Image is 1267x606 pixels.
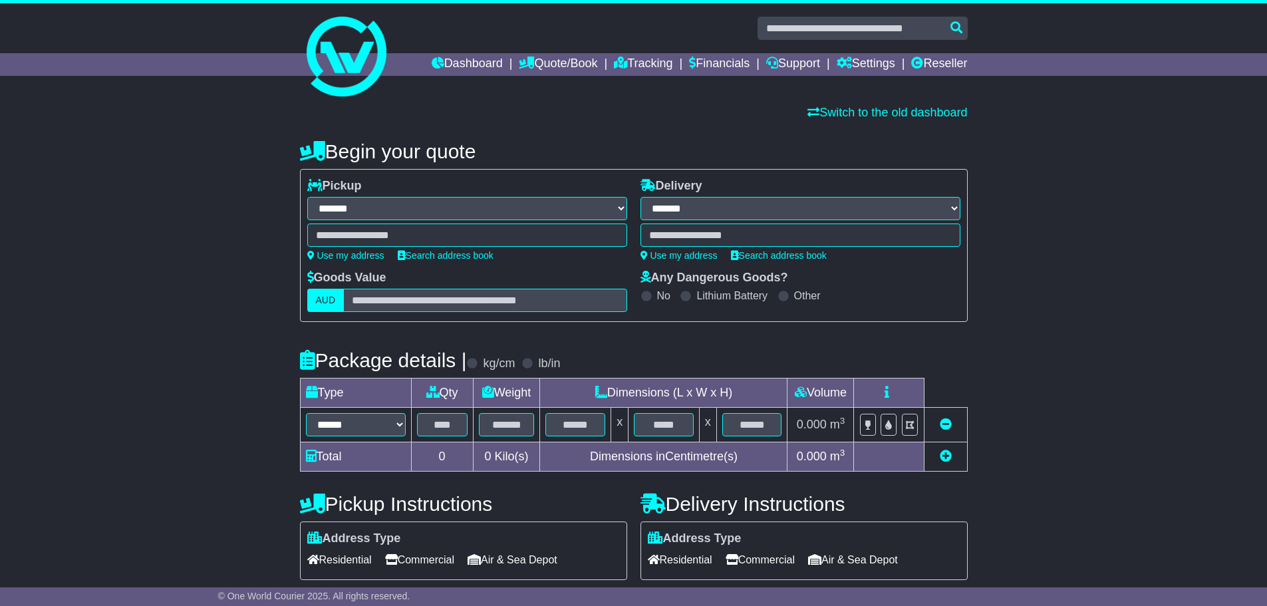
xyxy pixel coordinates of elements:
label: No [657,289,670,302]
a: Remove this item [940,418,952,431]
h4: Delivery Instructions [640,493,968,515]
label: Other [794,289,821,302]
a: Add new item [940,450,952,463]
td: Weight [473,379,540,408]
a: Dashboard [432,53,503,76]
td: Dimensions in Centimetre(s) [540,442,787,472]
sup: 3 [840,416,845,426]
label: kg/cm [483,357,515,371]
h4: Pickup Instructions [300,493,627,515]
a: Tracking [614,53,672,76]
a: Settings [837,53,895,76]
label: Pickup [307,179,362,194]
label: Address Type [307,531,401,546]
span: 0.000 [797,450,827,463]
span: Air & Sea Depot [468,549,557,570]
td: Kilo(s) [473,442,540,472]
span: m [830,418,845,431]
label: lb/in [538,357,560,371]
a: Search address book [731,250,827,261]
a: Financials [689,53,750,76]
a: Quote/Book [519,53,597,76]
td: x [699,408,716,442]
span: 0.000 [797,418,827,431]
label: Lithium Battery [696,289,768,302]
a: Search address book [398,250,493,261]
label: Any Dangerous Goods? [640,271,788,285]
label: Address Type [648,531,742,546]
td: Qty [411,379,473,408]
td: x [611,408,629,442]
td: Volume [787,379,854,408]
label: Delivery [640,179,702,194]
span: m [830,450,845,463]
td: Type [300,379,411,408]
a: Switch to the old dashboard [807,106,967,119]
a: Use my address [307,250,384,261]
span: Air & Sea Depot [808,549,898,570]
td: Total [300,442,411,472]
h4: Package details | [300,349,467,371]
a: Support [766,53,820,76]
span: Commercial [385,549,454,570]
td: 0 [411,442,473,472]
label: AUD [307,289,345,312]
span: Commercial [726,549,795,570]
span: 0 [484,450,491,463]
h4: Begin your quote [300,140,968,162]
span: Residential [307,549,372,570]
td: Dimensions (L x W x H) [540,379,787,408]
sup: 3 [840,448,845,458]
a: Use my address [640,250,718,261]
label: Goods Value [307,271,386,285]
span: Residential [648,549,712,570]
span: © One World Courier 2025. All rights reserved. [218,591,410,601]
a: Reseller [911,53,967,76]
